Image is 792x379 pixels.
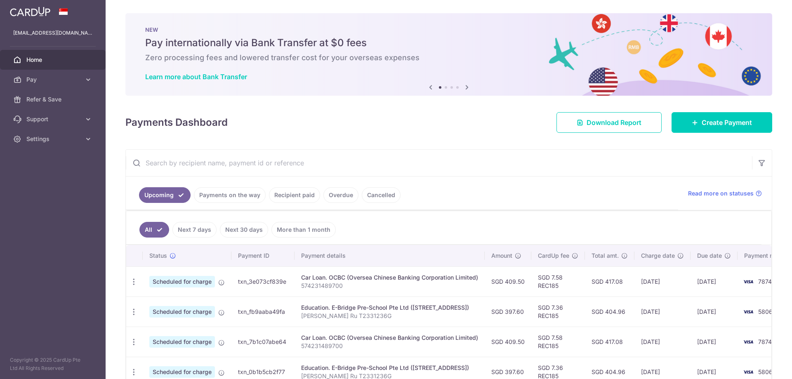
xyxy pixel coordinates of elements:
a: Create Payment [672,112,772,133]
p: 574231489700 [301,282,478,290]
td: SGD 7.58 REC185 [531,327,585,357]
td: [DATE] [634,297,691,327]
a: More than 1 month [271,222,336,238]
td: SGD 397.60 [485,297,531,327]
span: Pay [26,75,81,84]
td: [DATE] [691,297,738,327]
td: [DATE] [691,266,738,297]
td: SGD 7.36 REC185 [531,297,585,327]
td: txn_fb9aaba49fa [231,297,295,327]
p: [EMAIL_ADDRESS][DOMAIN_NAME] [13,29,92,37]
p: NEW [145,26,752,33]
td: [DATE] [634,266,691,297]
span: Amount [491,252,512,260]
span: Refer & Save [26,95,81,104]
span: Download Report [587,118,641,127]
a: Next 30 days [220,222,268,238]
span: Create Payment [702,118,752,127]
span: Support [26,115,81,123]
span: Status [149,252,167,260]
th: Payment ID [231,245,295,266]
a: Recipient paid [269,187,320,203]
a: Next 7 days [172,222,217,238]
input: Search by recipient name, payment id or reference [126,150,752,176]
td: SGD 404.96 [585,297,634,327]
td: SGD 409.50 [485,266,531,297]
a: All [139,222,169,238]
span: Charge date [641,252,675,260]
td: SGD 7.58 REC185 [531,266,585,297]
h5: Pay internationally via Bank Transfer at $0 fees [145,36,752,49]
p: [PERSON_NAME] Ru T2331236G [301,312,478,320]
h4: Payments Dashboard [125,115,228,130]
div: Education. E-Bridge Pre-School Pte Ltd ([STREET_ADDRESS]) [301,364,478,372]
span: Scheduled for charge [149,366,215,378]
div: Car Loan. OCBC (Oversea Chinese Banking Corporation Limited) [301,334,478,342]
span: Settings [26,135,81,143]
td: txn_7b1c07abe64 [231,327,295,357]
img: Bank Card [740,367,757,377]
a: Payments on the way [194,187,266,203]
p: 574231489700 [301,342,478,350]
th: Payment details [295,245,485,266]
span: 5806 [758,308,773,315]
span: CardUp fee [538,252,569,260]
div: Car Loan. OCBC (Oversea Chinese Banking Corporation Limited) [301,273,478,282]
img: Bank Card [740,337,757,347]
img: Bank Card [740,277,757,287]
span: Due date [697,252,722,260]
a: Cancelled [362,187,401,203]
a: Learn more about Bank Transfer [145,73,247,81]
span: Total amt. [592,252,619,260]
div: Education. E-Bridge Pre-School Pte Ltd ([STREET_ADDRESS]) [301,304,478,312]
td: SGD 417.08 [585,266,634,297]
td: SGD 417.08 [585,327,634,357]
td: txn_3e073cf839e [231,266,295,297]
td: SGD 409.50 [485,327,531,357]
a: Overdue [323,187,358,203]
a: Read more on statuses [688,189,762,198]
img: CardUp [10,7,50,16]
span: Scheduled for charge [149,276,215,287]
img: Bank Card [740,307,757,317]
span: 7874 [758,278,772,285]
span: 7874 [758,338,772,345]
span: Scheduled for charge [149,336,215,348]
span: Read more on statuses [688,189,754,198]
span: Home [26,56,81,64]
a: Download Report [556,112,662,133]
a: Upcoming [139,187,191,203]
td: [DATE] [691,327,738,357]
h6: Zero processing fees and lowered transfer cost for your overseas expenses [145,53,752,63]
td: [DATE] [634,327,691,357]
span: 5806 [758,368,773,375]
span: Scheduled for charge [149,306,215,318]
img: Bank transfer banner [125,13,772,96]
